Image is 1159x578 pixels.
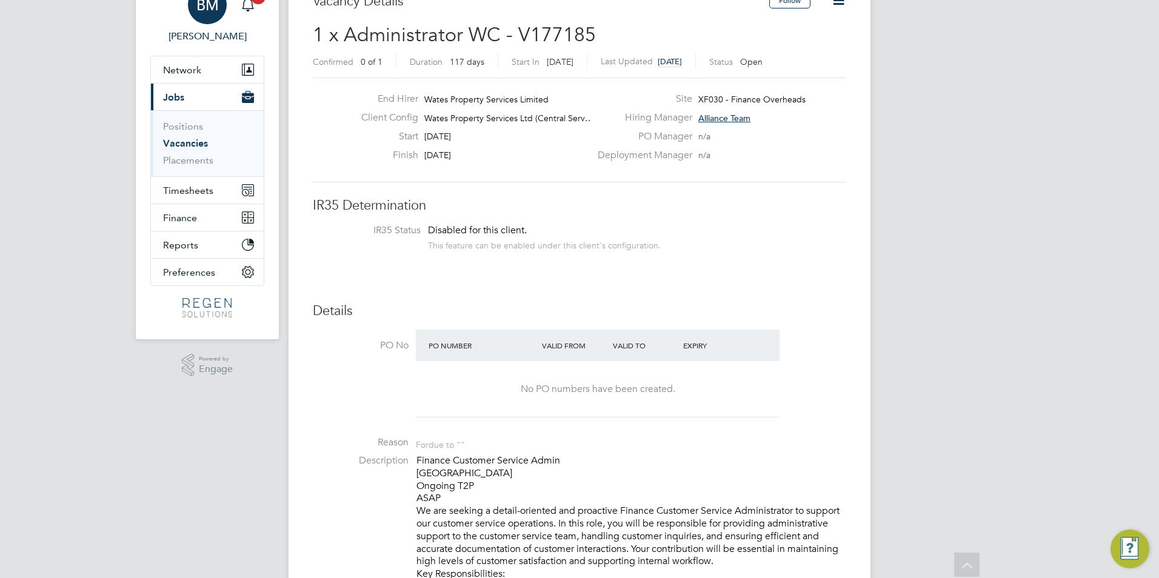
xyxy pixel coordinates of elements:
[547,56,573,67] span: [DATE]
[163,267,215,278] span: Preferences
[163,185,213,196] span: Timesheets
[361,56,382,67] span: 0 of 1
[424,113,593,124] span: Wates Property Services Ltd (Central Serv…
[352,130,418,143] label: Start
[163,121,203,132] a: Positions
[740,56,763,67] span: Open
[410,56,443,67] label: Duration
[182,298,232,317] img: regensolutions-logo-retina.png
[424,150,451,161] span: [DATE]
[428,383,767,396] div: No PO numbers have been created.
[352,93,418,105] label: End Hirer
[698,113,750,124] span: Alliance Team
[658,56,682,67] span: [DATE]
[416,436,465,450] div: For due to ""
[539,334,610,356] div: Valid From
[424,94,549,105] span: Wates Property Services Limited
[590,149,692,162] label: Deployment Manager
[1111,530,1149,568] button: Engage Resource Center
[512,56,539,67] label: Start In
[163,64,201,76] span: Network
[151,259,264,285] button: Preferences
[698,94,806,105] span: XF030 - Finance Overheads
[680,334,751,356] div: Expiry
[151,84,264,110] button: Jobs
[313,197,846,214] h3: IR35 Determination
[163,91,184,103] span: Jobs
[163,154,213,166] a: Placements
[313,339,409,352] label: PO No
[313,454,409,467] label: Description
[450,56,484,67] span: 117 days
[428,237,661,251] div: This feature can be enabled under this client's configuration.
[698,150,710,161] span: n/a
[313,436,409,449] label: Reason
[150,298,264,317] a: Go to home page
[199,364,233,374] span: Engage
[590,130,692,143] label: PO Manager
[428,224,527,236] span: Disabled for this client.
[151,110,264,176] div: Jobs
[151,231,264,258] button: Reports
[313,302,846,320] h3: Details
[352,111,418,124] label: Client Config
[590,111,692,124] label: Hiring Manager
[709,56,733,67] label: Status
[163,239,198,251] span: Reports
[424,131,451,142] span: [DATE]
[151,56,264,83] button: Network
[151,204,264,231] button: Finance
[601,56,653,67] label: Last Updated
[150,29,264,44] span: Billy Mcnamara
[163,212,197,224] span: Finance
[325,224,421,237] label: IR35 Status
[163,138,208,149] a: Vacancies
[698,131,710,142] span: n/a
[182,354,233,377] a: Powered byEngage
[590,93,692,105] label: Site
[151,177,264,204] button: Timesheets
[426,334,539,356] div: PO Number
[313,56,353,67] label: Confirmed
[610,334,681,356] div: Valid To
[352,149,418,162] label: Finish
[313,23,596,47] span: 1 x Administrator WC - V177185
[199,354,233,364] span: Powered by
